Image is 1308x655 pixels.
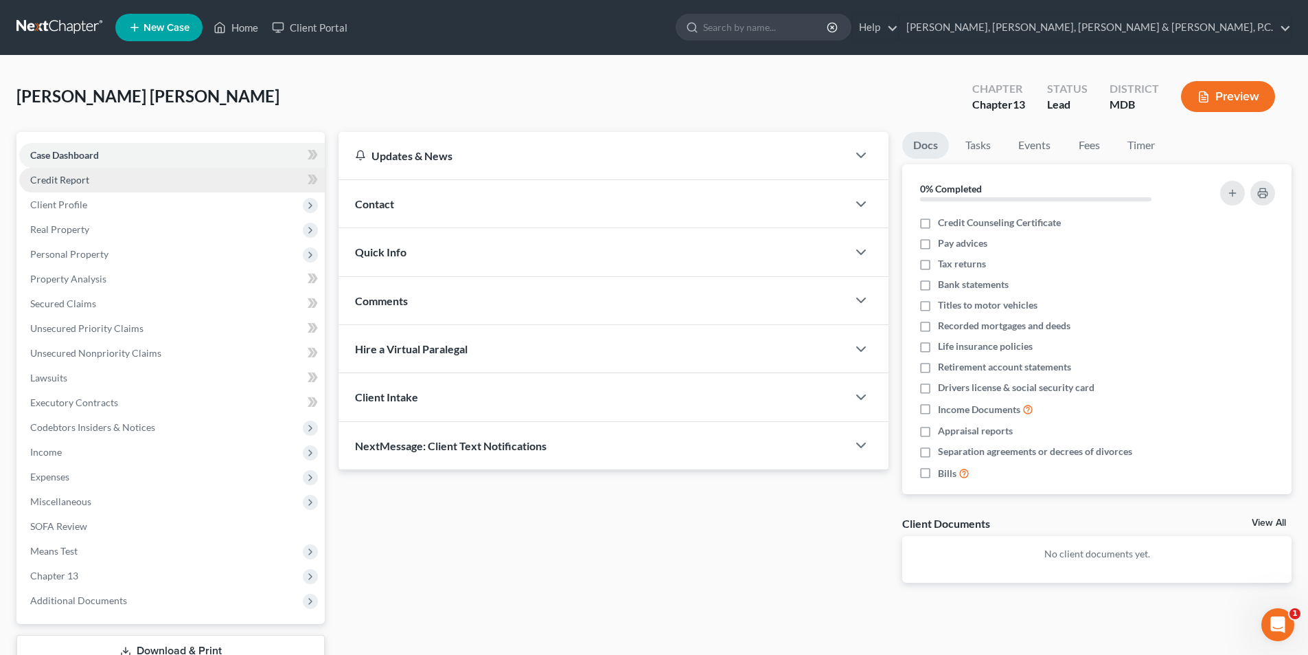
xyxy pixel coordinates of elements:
span: Recorded mortgages and deeds [938,319,1070,333]
span: Expenses [30,471,69,482]
span: Property Analysis [30,273,106,285]
span: Titles to motor vehicles [938,298,1037,312]
div: Chapter [972,97,1025,113]
span: Tax returns [938,257,986,271]
p: No client documents yet. [913,547,1281,561]
div: District [1110,81,1159,97]
div: Chapter [972,81,1025,97]
a: [PERSON_NAME], [PERSON_NAME], [PERSON_NAME] & [PERSON_NAME], P.C. [899,15,1291,40]
span: Pay advices [938,236,987,250]
span: Unsecured Nonpriority Claims [30,347,161,359]
span: NextMessage: Client Text Notifications [355,439,547,452]
a: View All [1252,518,1286,528]
a: Lawsuits [19,366,325,390]
input: Search by name... [703,14,829,40]
a: Case Dashboard [19,143,325,168]
a: Client Portal [265,15,354,40]
span: Additional Documents [30,595,127,606]
span: SOFA Review [30,520,87,532]
span: Secured Claims [30,298,96,309]
span: Retirement account statements [938,360,1071,374]
span: Contact [355,197,394,210]
a: SOFA Review [19,514,325,539]
a: Unsecured Nonpriority Claims [19,341,325,366]
a: Home [207,15,265,40]
span: Income [30,446,62,458]
span: Comments [355,294,408,307]
span: Real Property [30,223,89,235]
div: MDB [1110,97,1159,113]
a: Docs [902,132,949,159]
div: Client Documents [902,516,990,531]
span: Chapter 13 [30,570,78,581]
a: Property Analysis [19,267,325,291]
span: Lawsuits [30,372,67,384]
span: 13 [1013,98,1025,111]
a: Tasks [954,132,1002,159]
span: Personal Property [30,248,108,260]
a: Credit Report [19,168,325,192]
span: Client Profile [30,199,87,210]
span: Quick Info [355,245,406,258]
a: Timer [1116,132,1166,159]
span: Credit Report [30,174,89,186]
a: Executory Contracts [19,390,325,415]
span: Separation agreements or decrees of divorces [938,445,1132,458]
div: Updates & News [355,148,831,163]
span: Miscellaneous [30,496,91,507]
span: Income Documents [938,403,1020,417]
span: Credit Counseling Certificate [938,216,1061,230]
span: 1 [1289,608,1300,619]
a: Help [852,15,898,40]
span: Case Dashboard [30,149,99,161]
span: Bills [938,467,956,480]
span: Hire a Virtual Paralegal [355,342,468,355]
a: Secured Claims [19,291,325,316]
div: Lead [1047,97,1088,113]
span: Bank statements [938,278,1009,291]
span: Codebtors Insiders & Notices [30,421,155,433]
span: Unsecured Priority Claims [30,322,144,334]
span: Life insurance policies [938,340,1033,353]
span: Appraisal reports [938,424,1013,438]
a: Fees [1067,132,1111,159]
span: New Case [144,23,190,33]
span: [PERSON_NAME] [PERSON_NAME] [16,86,279,106]
button: Preview [1181,81,1275,112]
span: Client Intake [355,390,418,403]
span: Means Test [30,545,78,557]
div: Status [1047,81,1088,97]
iframe: Intercom live chat [1261,608,1294,641]
a: Events [1007,132,1062,159]
strong: 0% Completed [920,183,982,195]
span: Drivers license & social security card [938,381,1094,395]
span: Executory Contracts [30,397,118,408]
a: Unsecured Priority Claims [19,316,325,341]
